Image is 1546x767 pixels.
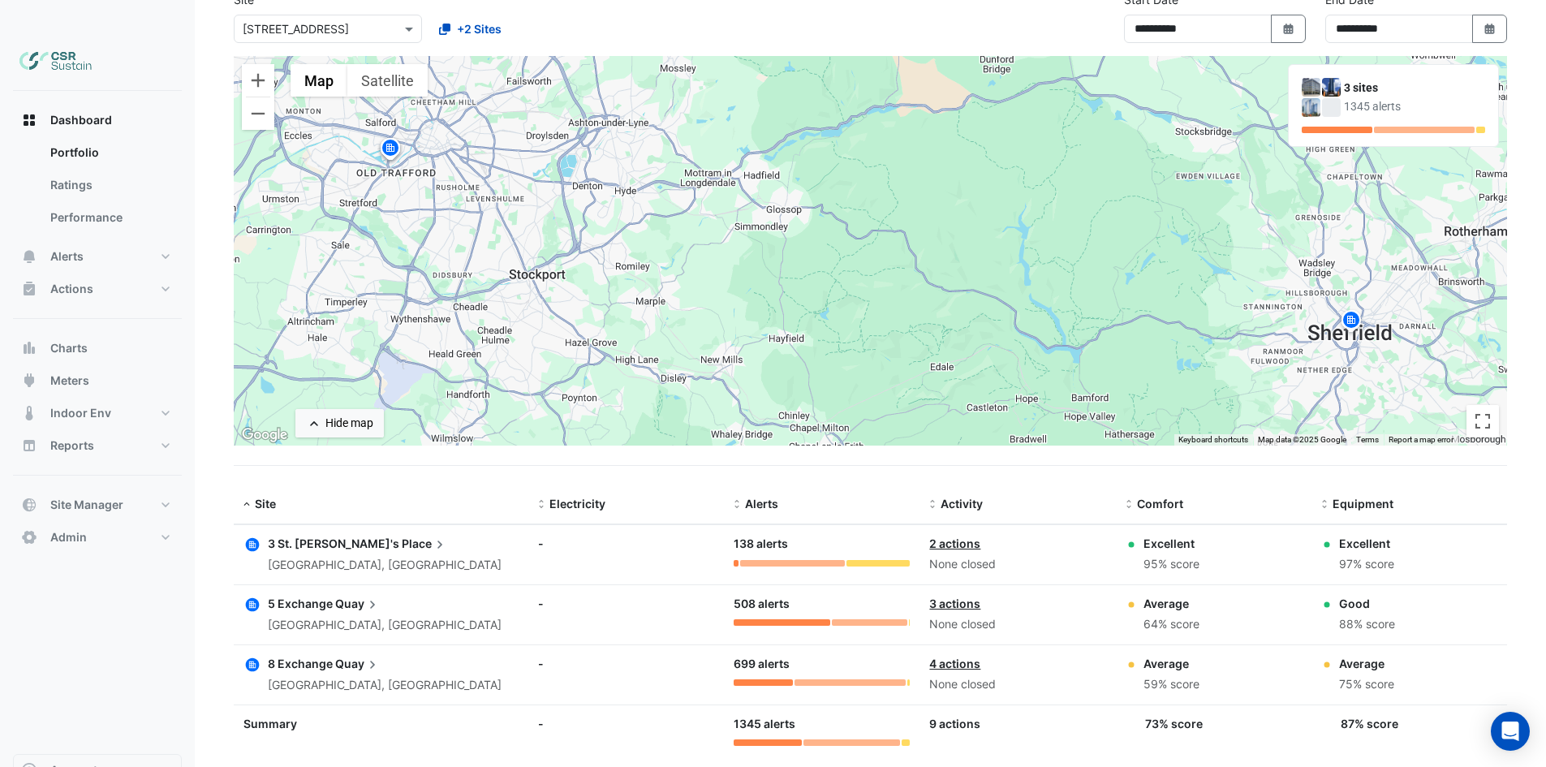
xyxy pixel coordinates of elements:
div: Average [1143,655,1199,672]
div: 97% score [1339,555,1394,574]
a: 3 actions [929,597,980,610]
div: [GEOGRAPHIC_DATA], [GEOGRAPHIC_DATA] [268,556,502,575]
span: Reports [50,437,94,454]
button: Meters [13,364,182,397]
span: Site Manager [50,497,123,513]
div: [GEOGRAPHIC_DATA], [GEOGRAPHIC_DATA] [268,676,502,695]
span: Charts [50,340,88,356]
button: Charts [13,332,182,364]
img: 3 St. Paul's Place [1302,78,1320,97]
fa-icon: Select Date [1483,22,1497,36]
app-icon: Indoor Env [21,405,37,421]
span: 8 Exchange [268,657,333,670]
button: Toggle fullscreen view [1466,405,1499,437]
div: 73% score [1145,715,1203,732]
span: Alerts [745,497,778,511]
app-icon: Actions [21,281,37,297]
fa-icon: Select Date [1281,22,1296,36]
app-icon: Alerts [21,248,37,265]
div: Excellent [1143,535,1199,552]
span: Equipment [1333,497,1393,511]
div: Average [1143,595,1199,612]
button: Hide map [295,409,384,437]
div: 138 alerts [734,535,910,554]
div: 1345 alerts [1344,98,1485,115]
img: 8 Exchange Quay [1302,98,1320,117]
span: Alerts [50,248,84,265]
button: Dashboard [13,104,182,136]
img: site-pin.svg [1338,308,1364,337]
div: 59% score [1143,675,1199,694]
span: 3 St. [PERSON_NAME]'s [268,536,399,550]
span: Site [255,497,276,511]
app-icon: Meters [21,373,37,389]
div: - [538,595,714,612]
div: 75% score [1339,675,1394,694]
button: Alerts [13,240,182,273]
a: Report a map error [1389,435,1453,444]
a: Terms (opens in new tab) [1356,435,1379,444]
div: 508 alerts [734,595,910,614]
button: Zoom out [242,97,274,130]
div: Excellent [1339,535,1394,552]
button: Show satellite imagery [347,64,428,97]
span: +2 Sites [457,20,502,37]
div: - [538,655,714,672]
span: Actions [50,281,93,297]
button: Site Manager [13,489,182,521]
a: Ratings [37,169,182,201]
div: 1345 alerts [734,715,910,734]
div: - [538,535,714,552]
span: Map data ©2025 Google [1258,435,1346,444]
div: Dashboard [13,136,182,240]
div: None closed [929,615,1105,634]
div: 88% score [1339,615,1395,634]
div: 95% score [1143,555,1199,574]
span: 5 Exchange [268,597,333,610]
app-icon: Reports [21,437,37,454]
div: 87% score [1341,715,1398,732]
div: 9 actions [929,715,1105,732]
span: Place [402,535,448,553]
span: Indoor Env [50,405,111,421]
span: Quay [335,595,381,613]
app-icon: Admin [21,529,37,545]
img: Google [238,424,291,446]
a: Performance [37,201,182,234]
button: Actions [13,273,182,305]
button: Reports [13,429,182,462]
span: Activity [941,497,983,511]
div: Open Intercom Messenger [1491,712,1530,751]
div: None closed [929,555,1105,574]
button: Indoor Env [13,397,182,429]
div: None closed [929,675,1105,694]
div: - [538,715,714,732]
a: 4 actions [929,657,980,670]
div: [GEOGRAPHIC_DATA], [GEOGRAPHIC_DATA] [268,616,502,635]
div: Good [1339,595,1395,612]
div: 3 sites [1344,80,1485,97]
span: Summary [243,717,297,730]
div: Hide map [325,415,373,432]
div: Average [1339,655,1394,672]
button: Show street map [291,64,347,97]
img: Company Logo [19,45,93,78]
app-icon: Charts [21,340,37,356]
app-icon: Dashboard [21,112,37,128]
span: Meters [50,373,89,389]
button: Admin [13,521,182,554]
img: 5 Exchange Quay [1322,78,1341,97]
span: Electricity [549,497,605,511]
span: Admin [50,529,87,545]
button: Keyboard shortcuts [1178,434,1248,446]
a: Portfolio [37,136,182,169]
div: 64% score [1143,615,1199,634]
span: Dashboard [50,112,112,128]
span: Quay [335,655,381,673]
div: 699 alerts [734,655,910,674]
a: Open this area in Google Maps (opens a new window) [238,424,291,446]
button: +2 Sites [428,15,512,43]
a: 2 actions [929,536,980,550]
span: Comfort [1137,497,1183,511]
img: site-pin.svg [377,136,403,165]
